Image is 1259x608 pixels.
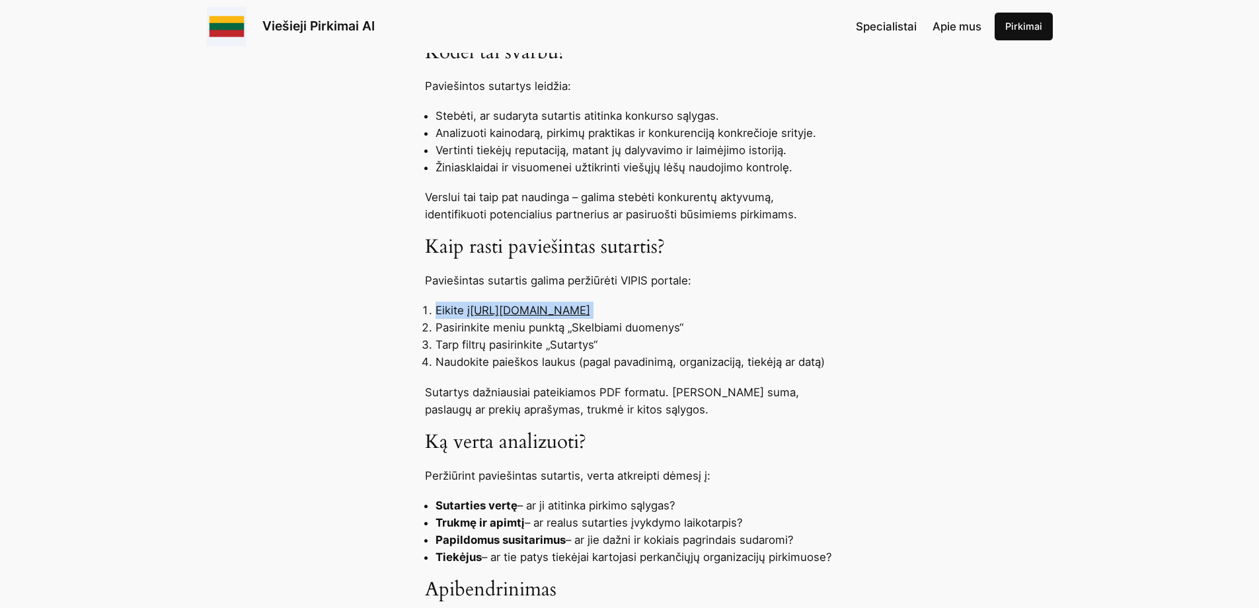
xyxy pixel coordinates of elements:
h3: Kaip rasti paviešintas sutartis? [425,236,835,259]
a: [URL][DOMAIN_NAME] [470,304,590,317]
a: Viešieji Pirkimai AI [262,18,375,34]
span: Specialistai [856,20,917,33]
nav: Navigation [856,18,981,35]
p: Verslui tai taip pat naudinga – galima stebėti konkurentų aktyvumą, identifikuoti potencialius pa... [425,189,835,223]
h3: Kodėl tai svarbu? [425,41,835,65]
p: Paviešintas sutartis galima peržiūrėti VIPIS portale: [425,272,835,289]
span: Apie mus [933,20,981,33]
a: Pirkimai [995,13,1053,40]
p: Paviešintos sutartys leidžia: [425,77,835,95]
li: Vertinti tiekėjų reputaciją, matant jų dalyvavimo ir laimėjimo istoriją. [436,142,835,159]
li: Analizuoti kainodarą, pirkimų praktikas ir konkurenciją konkrečioje srityje. [436,124,835,142]
li: – ar jie dažni ir kokiais pagrindais sudaromi? [436,531,835,548]
li: Naudokite paieškos laukus (pagal pavadinimą, organizaciją, tiekėją ar datą) [436,353,835,370]
p: Peržiūrint paviešintas sutartis, verta atkreipti dėmesį į: [425,467,835,484]
strong: Tiekėjus [436,550,482,564]
li: Stebėti, ar sudaryta sutartis atitinka konkurso sąlygas. [436,107,835,124]
strong: Sutarties vertę [436,499,517,512]
li: – ar realus sutarties įvykdymo laikotarpis? [436,514,835,531]
li: Žiniasklaidai ir visuomenei užtikrinti viešųjų lėšų naudojimo kontrolę. [436,159,835,176]
li: – ar ji atitinka pirkimo sąlygas? [436,497,835,514]
p: Sutartys dažniausiai pateikiamos PDF formatu. [PERSON_NAME] suma, paslaugų ar prekių aprašymas, t... [425,384,835,418]
a: Apie mus [933,18,981,35]
li: Pasirinkite meniu punktą „Skelbiami duomenys“ [436,319,835,336]
img: Viešieji pirkimai logo [207,7,247,46]
strong: Papildomus susitarimus [436,533,566,546]
li: Tarp filtrų pasirinkite „Sutartys“ [436,336,835,353]
li: Eikite į [436,302,835,319]
a: Specialistai [856,18,917,35]
li: – ar tie patys tiekėjai kartojasi perkančiųjų organizacijų pirkimuose? [436,548,835,566]
h3: Ką verta analizuoti? [425,431,835,455]
h3: Apibendrinimas [425,578,835,602]
strong: Trukmę ir apimtį [436,516,525,529]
